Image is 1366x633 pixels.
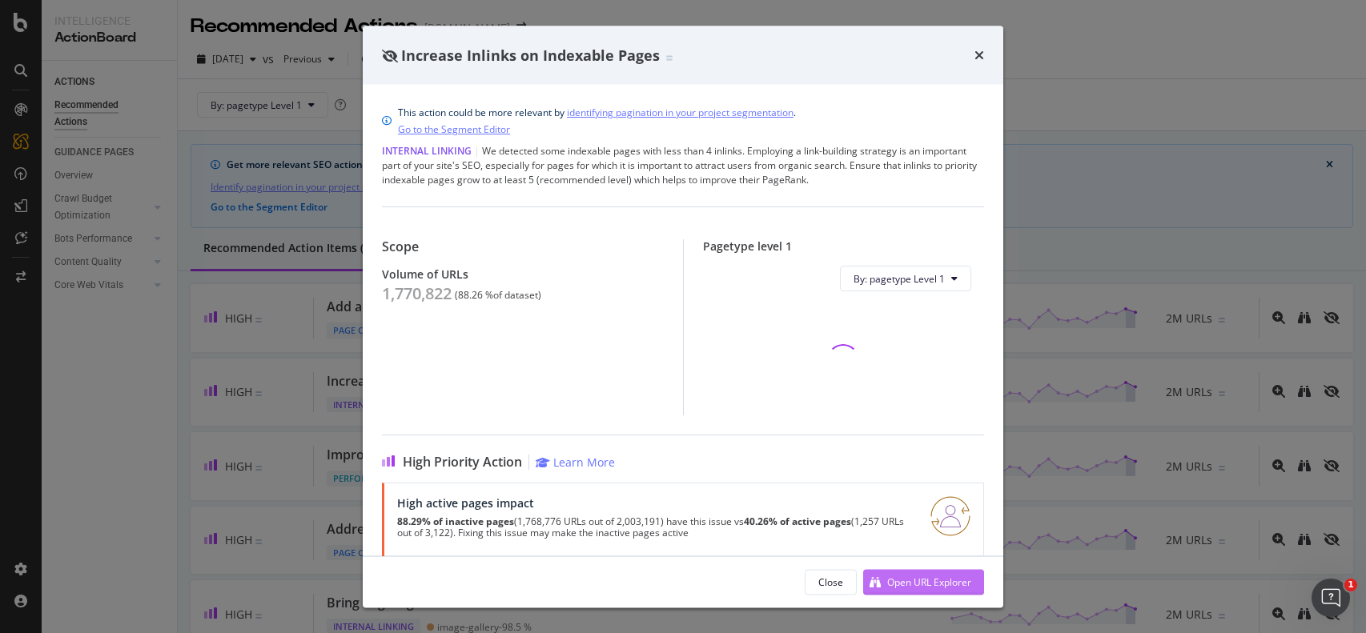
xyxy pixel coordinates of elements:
div: 1,770,822 [382,284,452,303]
p: (1,768,776 URLs out of 2,003,191) have this issue vs (1,257 URLs out of 3,122). Fixing this issue... [397,516,911,539]
span: | [474,144,480,158]
button: Open URL Explorer [863,569,984,595]
span: High Priority Action [403,455,522,470]
div: eye-slash [382,49,398,62]
a: identifying pagination in your project segmentation [567,104,793,121]
div: modal [363,26,1003,607]
strong: 88.29% of inactive pages [397,515,514,528]
div: info banner [382,104,984,138]
div: Pagetype level 1 [703,239,985,253]
span: Internal Linking [382,144,472,158]
span: By: pagetype Level 1 [854,271,945,285]
iframe: Intercom live chat [1312,579,1350,617]
a: Go to the Segment Editor [398,121,510,138]
div: High active pages impact [397,496,911,510]
a: Learn More [536,455,615,470]
span: Increase Inlinks on Indexable Pages [401,45,660,64]
span: 1 [1344,579,1357,591]
img: Equal [666,55,673,60]
strong: 40.26% of active pages [744,515,851,528]
div: Learn More [553,455,615,470]
div: ( 88.26 % of dataset ) [455,290,541,301]
div: Scope [382,239,664,254]
button: By: pagetype Level 1 [840,266,971,291]
button: Close [805,569,857,595]
div: This action could be more relevant by . [398,104,796,138]
div: Volume of URLs [382,267,664,281]
div: We detected some indexable pages with less than 4 inlinks. Employing a link-building strategy is ... [382,144,984,187]
div: times [974,45,984,66]
div: Close [818,575,843,588]
div: Open URL Explorer [887,575,971,588]
img: RO06QsNG.png [930,496,970,536]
